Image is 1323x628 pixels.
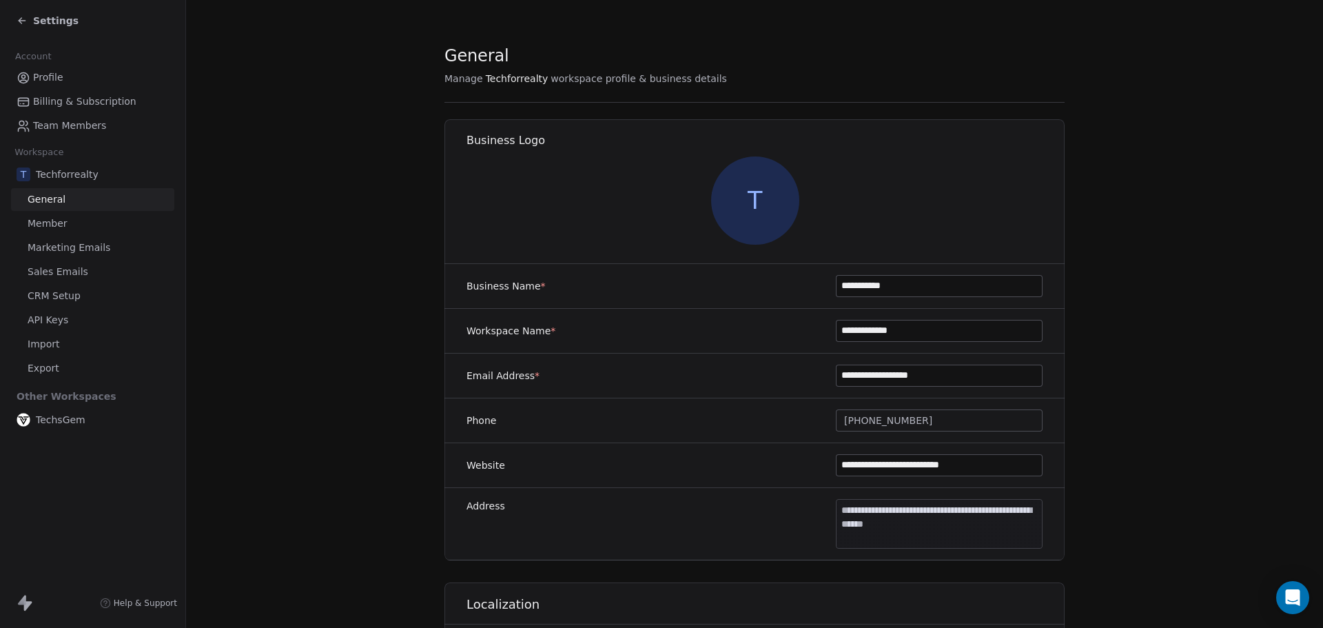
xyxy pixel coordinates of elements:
span: API Keys [28,313,68,327]
span: Sales Emails [28,265,88,279]
span: General [444,45,509,66]
label: Workspace Name [466,324,555,338]
span: Manage [444,72,483,85]
label: Business Name [466,279,546,293]
span: Import [28,337,59,352]
a: General [11,188,174,211]
span: Member [28,216,68,231]
a: Export [11,357,174,380]
span: T [711,156,799,245]
label: Address [466,499,505,513]
a: Help & Support [100,598,177,609]
span: Help & Support [114,598,177,609]
a: CRM Setup [11,285,174,307]
span: Techforrealty [36,168,99,181]
label: Website [466,458,505,472]
span: Profile [33,70,63,85]
img: Untitled%20design.png [17,413,30,427]
span: TechsGem [36,413,85,427]
span: Export [28,361,59,376]
span: Marketing Emails [28,241,110,255]
span: workspace profile & business details [551,72,727,85]
span: T [17,168,30,181]
span: Team Members [33,119,106,133]
a: Sales Emails [11,261,174,283]
h1: Business Logo [466,133,1065,148]
span: Account [9,46,57,67]
span: Workspace [9,142,70,163]
label: Phone [466,414,496,427]
h1: Localization [466,596,1065,613]
div: Open Intercom Messenger [1276,581,1309,614]
span: Settings [33,14,79,28]
span: Techforrealty [486,72,548,85]
span: CRM Setup [28,289,81,303]
span: Billing & Subscription [33,94,136,109]
a: Billing & Subscription [11,90,174,113]
a: Team Members [11,114,174,137]
span: [PHONE_NUMBER] [844,414,932,428]
a: Marketing Emails [11,236,174,259]
a: API Keys [11,309,174,332]
button: [PHONE_NUMBER] [836,409,1043,432]
a: Import [11,333,174,356]
span: Other Workspaces [11,385,122,407]
a: Member [11,212,174,235]
label: Email Address [466,369,540,383]
a: Settings [17,14,79,28]
span: General [28,192,65,207]
a: Profile [11,66,174,89]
